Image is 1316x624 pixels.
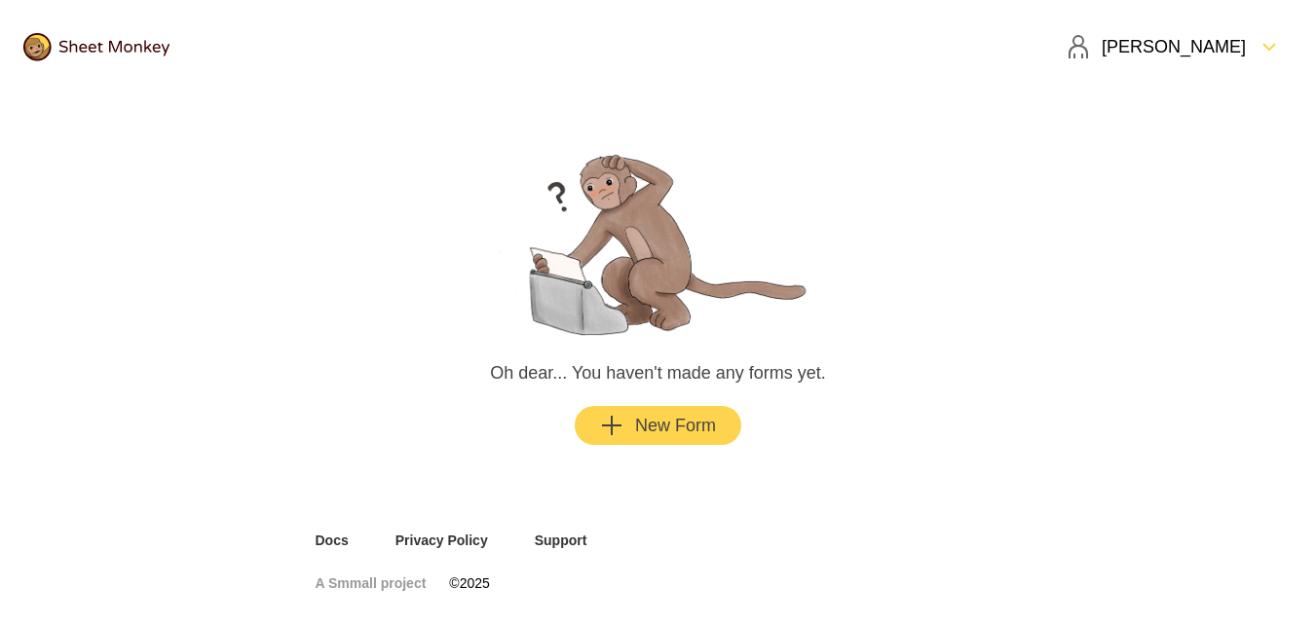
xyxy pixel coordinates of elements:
button: Open Menu [1055,23,1293,70]
a: Support [535,531,587,550]
img: logo@2x.png [23,33,169,61]
p: Oh dear... You haven't made any forms yet. [490,361,826,385]
svg: FormDown [1258,35,1281,58]
button: AddNew Form [577,408,739,443]
svg: Add [600,414,623,437]
a: Privacy Policy [395,531,488,550]
a: A Smmall project [316,573,427,593]
div: [PERSON_NAME] [1067,35,1246,58]
span: © 2025 [449,573,489,593]
svg: User [1067,35,1090,58]
img: empty.png [483,140,834,338]
a: Docs [316,531,349,550]
div: New Form [600,414,716,437]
